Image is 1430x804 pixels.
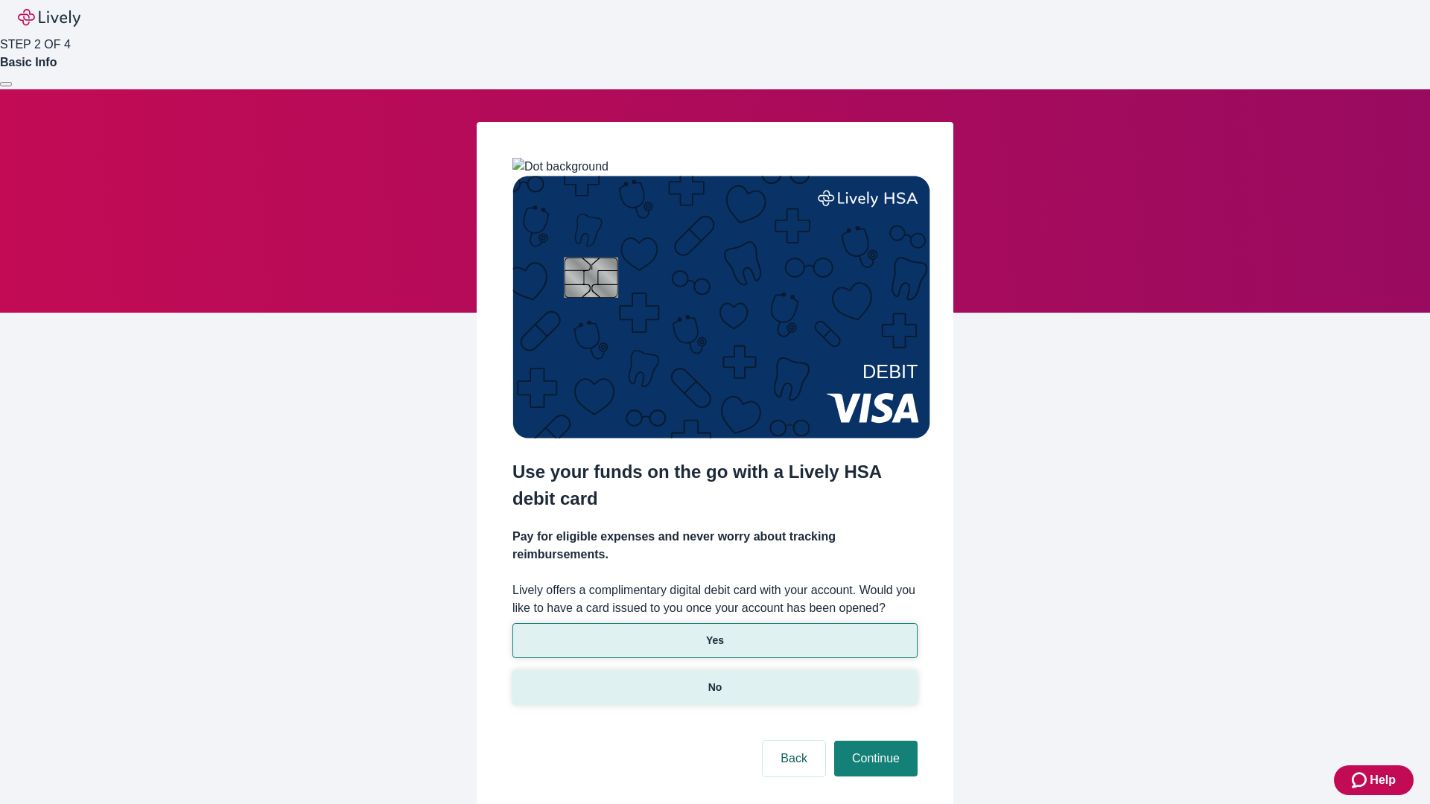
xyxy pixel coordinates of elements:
[1370,771,1396,789] span: Help
[512,528,918,564] h4: Pay for eligible expenses and never worry about tracking reimbursements.
[763,741,825,776] button: Back
[512,158,608,176] img: Dot background
[834,741,918,776] button: Continue
[706,633,724,648] p: Yes
[512,459,918,512] h2: Use your funds on the go with a Lively HSA debit card
[1334,765,1414,795] button: Zendesk support iconHelp
[18,9,80,27] img: Lively
[1352,771,1370,789] svg: Zendesk support icon
[512,670,918,705] button: No
[512,581,918,617] label: Lively offers a complimentary digital debit card with your account. Would you like to have a card...
[512,623,918,658] button: Yes
[708,680,722,695] p: No
[512,176,930,438] img: Debit card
